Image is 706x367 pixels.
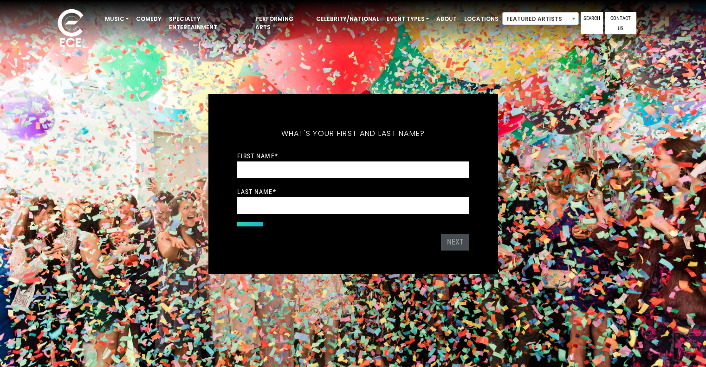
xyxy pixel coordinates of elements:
img: ece_new_logo_whitev2-1.png [47,6,94,52]
label: Last Name [237,187,276,196]
label: First Name [237,152,278,160]
a: Comedy [132,11,165,27]
a: Celebrity/National [312,11,383,27]
a: Search [581,12,603,34]
span: Featured Artists [502,12,579,25]
a: Performing Arts [252,11,312,35]
a: About [433,11,460,27]
a: Event Types [383,11,433,27]
span: Featured Artists [503,13,578,26]
a: Contact Us [605,12,636,34]
a: Music [101,11,132,27]
a: Locations [460,11,502,27]
a: Specialty Entertainment [165,11,252,35]
h5: What's your first and last name? [237,117,469,150]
